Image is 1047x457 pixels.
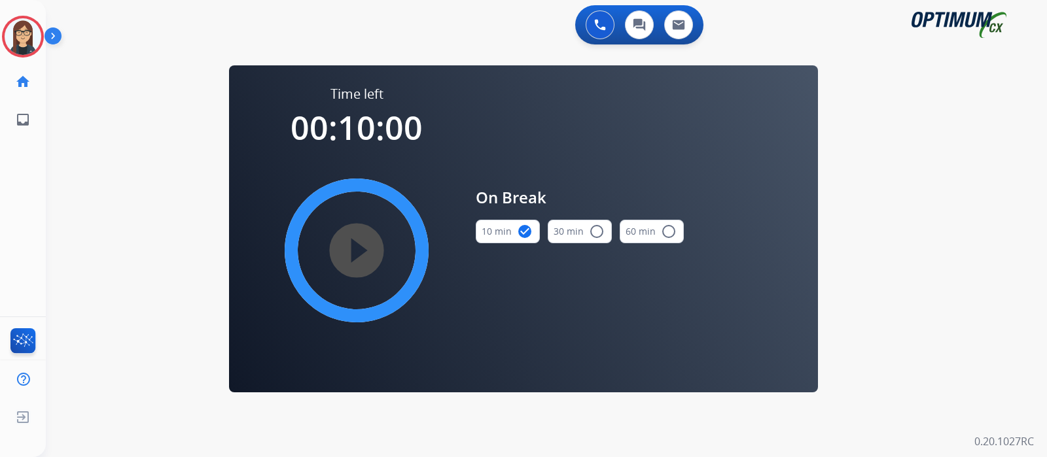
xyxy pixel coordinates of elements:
p: 0.20.1027RC [974,433,1034,449]
mat-icon: play_circle_filled [349,243,364,258]
mat-icon: check_circle [517,224,533,239]
button: 10 min [476,220,540,243]
mat-icon: inbox [15,112,31,127]
mat-icon: radio_button_unchecked [661,224,677,239]
mat-icon: radio_button_unchecked [589,224,605,239]
span: 00:10:00 [291,105,423,150]
button: 60 min [620,220,684,243]
span: On Break [476,186,684,209]
span: Time left [330,85,383,103]
img: avatar [5,18,41,55]
button: 30 min [548,220,612,243]
mat-icon: home [15,74,31,90]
